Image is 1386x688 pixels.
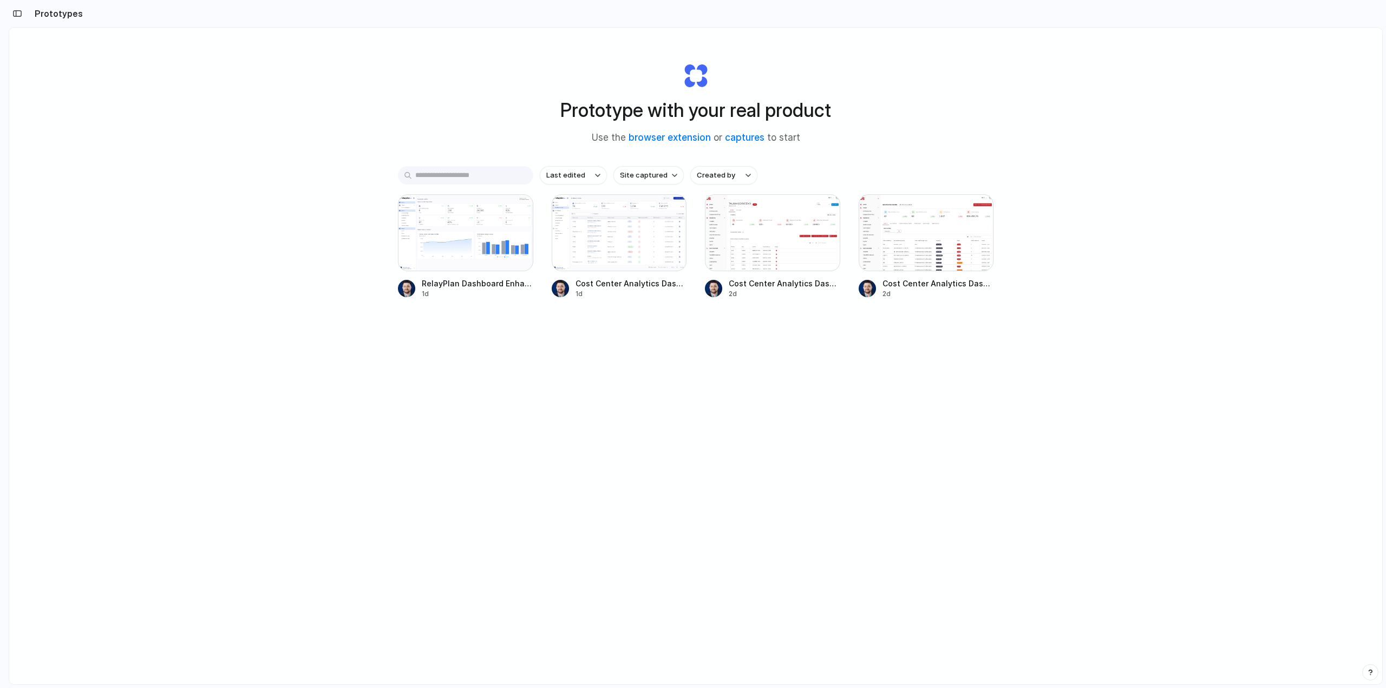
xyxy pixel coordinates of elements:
[629,132,711,143] a: browser extension
[576,278,687,289] span: Cost Center Analytics Dashboard
[882,278,994,289] span: Cost Center Analytics Dashboard
[576,289,687,299] div: 1d
[592,131,800,145] span: Use the or to start
[30,7,83,20] h2: Prototypes
[552,194,687,299] a: Cost Center Analytics DashboardCost Center Analytics Dashboard1d
[546,170,585,181] span: Last edited
[882,289,994,299] div: 2d
[560,96,831,125] h1: Prototype with your real product
[398,194,533,299] a: RelayPlan Dashboard EnhancementsRelayPlan Dashboard Enhancements1d
[690,166,757,185] button: Created by
[422,289,533,299] div: 1d
[729,289,840,299] div: 2d
[697,170,735,181] span: Created by
[540,166,607,185] button: Last edited
[729,278,840,289] span: Cost Center Analytics Dashboard
[725,132,764,143] a: captures
[705,194,840,299] a: Cost Center Analytics DashboardCost Center Analytics Dashboard2d
[422,278,533,289] span: RelayPlan Dashboard Enhancements
[620,170,668,181] span: Site captured
[859,194,994,299] a: Cost Center Analytics DashboardCost Center Analytics Dashboard2d
[613,166,684,185] button: Site captured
